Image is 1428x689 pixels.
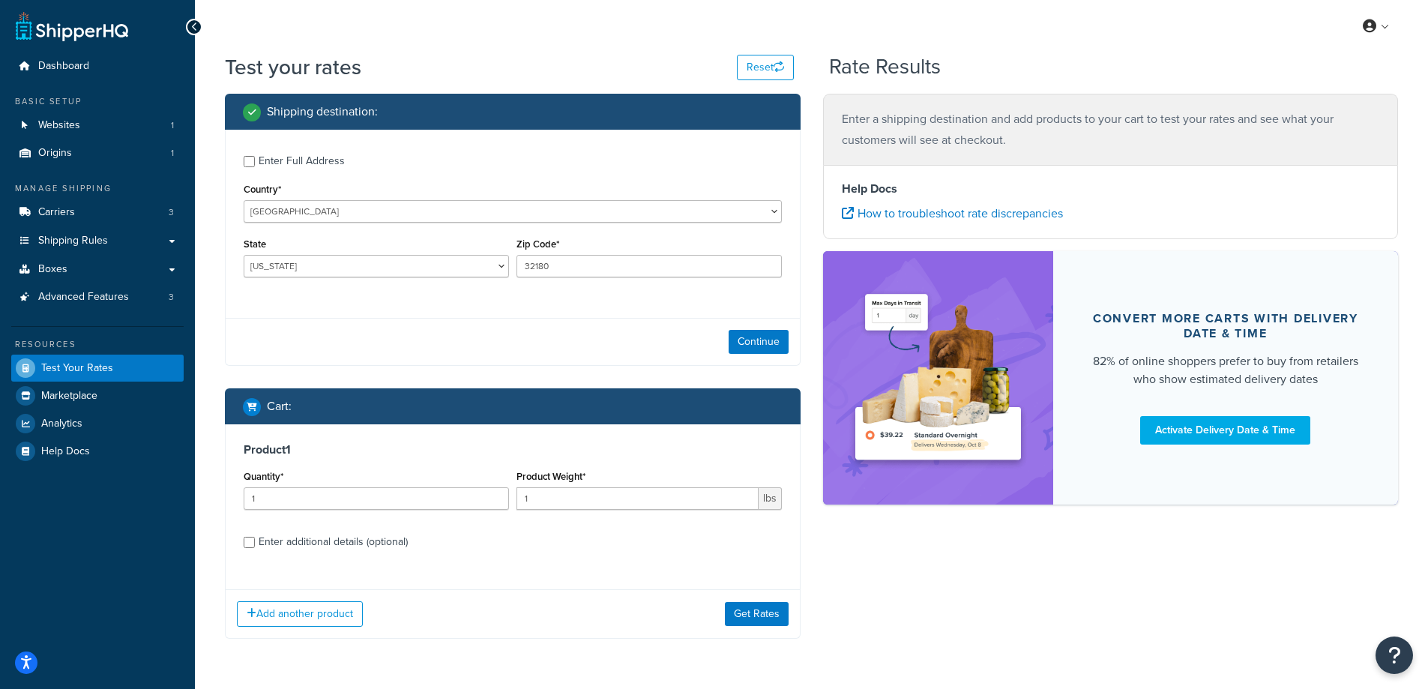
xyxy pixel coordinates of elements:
[244,156,255,167] input: Enter Full Address
[516,487,759,510] input: 0.00
[1089,352,1363,388] div: 82% of online shoppers prefer to buy from retailers who show estimated delivery dates
[244,471,283,482] label: Quantity*
[41,445,90,458] span: Help Docs
[829,55,941,79] h2: Rate Results
[38,119,80,132] span: Websites
[1376,637,1413,674] button: Open Resource Center
[729,330,789,354] button: Continue
[725,602,789,626] button: Get Rates
[244,487,509,510] input: 0
[737,55,794,80] button: Reset
[225,52,361,82] h1: Test your rates
[11,338,184,351] div: Resources
[267,400,292,413] h2: Cart :
[259,151,345,172] div: Enter Full Address
[11,382,184,409] a: Marketplace
[759,487,782,510] span: lbs
[169,291,174,304] span: 3
[11,256,184,283] a: Boxes
[11,52,184,80] a: Dashboard
[1089,311,1363,341] div: Convert more carts with delivery date & time
[11,199,184,226] a: Carriers3
[11,199,184,226] li: Carriers
[11,355,184,382] a: Test Your Rates
[38,147,72,160] span: Origins
[11,139,184,167] li: Origins
[516,471,585,482] label: Product Weight*
[171,119,174,132] span: 1
[11,283,184,311] a: Advanced Features3
[38,60,89,73] span: Dashboard
[11,112,184,139] a: Websites1
[38,291,129,304] span: Advanced Features
[244,442,782,457] h3: Product 1
[846,274,1031,482] img: feature-image-ddt-36eae7f7280da8017bfb280eaccd9c446f90b1fe08728e4019434db127062ab4.png
[842,109,1380,151] p: Enter a shipping destination and add products to your cart to test your rates and see what your c...
[11,410,184,437] a: Analytics
[244,238,266,250] label: State
[38,235,108,247] span: Shipping Rules
[11,112,184,139] li: Websites
[11,182,184,195] div: Manage Shipping
[842,180,1380,198] h4: Help Docs
[11,95,184,108] div: Basic Setup
[267,105,378,118] h2: Shipping destination :
[38,263,67,276] span: Boxes
[244,184,281,195] label: Country*
[237,601,363,627] button: Add another product
[41,362,113,375] span: Test Your Rates
[842,205,1063,222] a: How to troubleshoot rate discrepancies
[11,227,184,255] a: Shipping Rules
[41,418,82,430] span: Analytics
[11,438,184,465] a: Help Docs
[11,283,184,311] li: Advanced Features
[244,537,255,548] input: Enter additional details (optional)
[259,532,408,553] div: Enter additional details (optional)
[171,147,174,160] span: 1
[516,238,559,250] label: Zip Code*
[38,206,75,219] span: Carriers
[169,206,174,219] span: 3
[11,139,184,167] a: Origins1
[41,390,97,403] span: Marketplace
[1140,416,1310,445] a: Activate Delivery Date & Time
